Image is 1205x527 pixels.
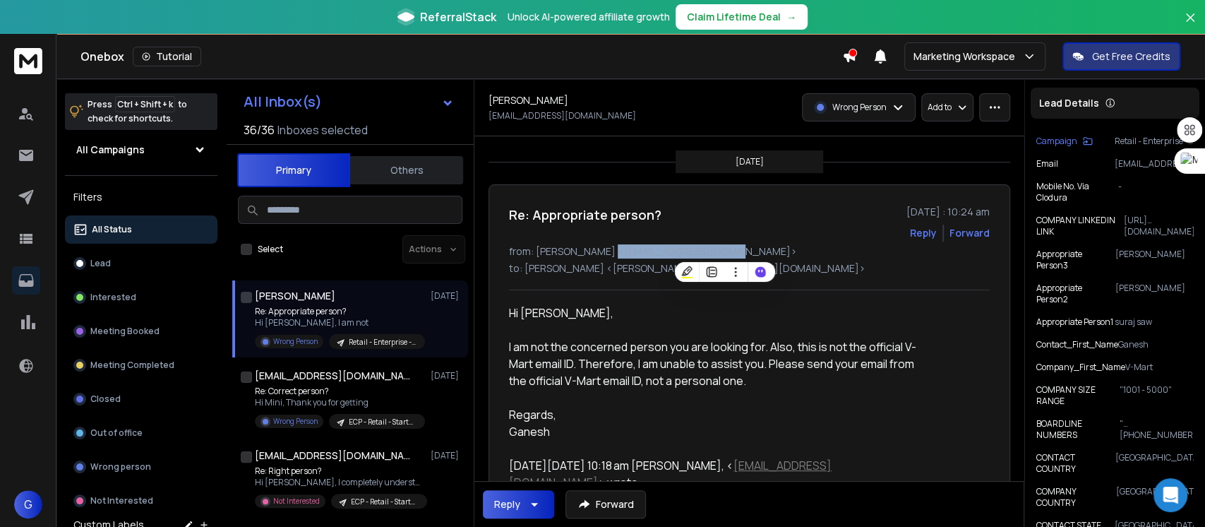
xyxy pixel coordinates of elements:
[65,419,217,447] button: Out of office
[508,10,670,24] p: Unlock AI-powered affiliate growth
[1036,384,1120,407] p: COMPANY SIZE RANGE
[1125,362,1194,373] p: V-Mart
[488,110,636,122] p: [EMAIL_ADDRESS][DOMAIN_NAME]
[65,283,217,312] button: Interested
[1153,478,1187,512] div: Open Intercom Messenger
[565,490,646,519] button: Forward
[90,258,111,269] p: Lead
[258,244,283,255] label: Select
[1036,418,1120,441] p: BOARDLINE NUMBERS
[65,187,217,207] h3: Filters
[1115,452,1194,475] p: [GEOGRAPHIC_DATA]
[244,95,322,109] h1: All Inbox(s)
[65,215,217,244] button: All Status
[1118,181,1194,203] p: -
[1036,136,1093,147] button: Campaign
[90,292,136,303] p: Interested
[1036,316,1113,328] p: Appropriate Person1
[90,427,143,439] p: Out of office
[255,289,335,303] h1: [PERSON_NAME]
[509,304,921,440] div: Hi [PERSON_NAME], I am not the concerned person you are looking for. Also, this is not the offici...
[949,226,990,240] div: Forward
[92,224,132,235] p: All Status
[928,102,952,113] p: Add to
[431,290,462,302] p: [DATE]
[255,449,410,463] h1: [EMAIL_ADDRESS][DOMAIN_NAME]
[1116,486,1194,509] p: [GEOGRAPHIC_DATA]
[65,249,217,278] button: Lead
[1115,136,1194,147] p: Retail - Enterprise - [PERSON_NAME]
[90,360,174,371] p: Meeting Completed
[65,317,217,345] button: Meeting Booked
[351,497,419,507] p: ECP - Retail - Startup | [PERSON_NAME] - Version 1
[65,136,217,164] button: All Campaigns
[509,205,661,225] h1: Re: Appropriate person?
[494,497,520,511] div: Reply
[910,226,937,240] button: Reply
[273,496,320,507] p: Not Interested
[1092,49,1170,64] p: Get Free Credits
[80,47,842,66] div: Onebox
[255,306,424,317] p: Re: Appropriate person?
[1062,42,1180,71] button: Get Free Credits
[1036,283,1115,305] p: Appropriate Person2
[76,143,145,157] h1: All Campaigns
[133,47,201,66] button: Tutorial
[244,122,275,138] span: 36 / 36
[273,336,318,347] p: Wrong Person
[1036,181,1118,203] p: Mobile No. Via Clodura
[1036,452,1115,475] p: CONTACT COUNTRY
[431,370,462,381] p: [DATE]
[832,102,887,113] p: Wrong Person
[90,393,121,405] p: Closed
[1036,215,1124,237] p: COMPANY LINKEDIN LINK
[65,453,217,481] button: Wrong person
[115,96,175,112] span: Ctrl + Shift + k
[420,8,496,25] span: ReferralStack
[509,457,921,491] div: [DATE][DATE] 10:18 am [PERSON_NAME], < > wrote:
[786,10,796,24] span: →
[1036,362,1125,373] p: Company_First_Name
[676,4,808,30] button: Claim Lifetime Deal→
[237,153,350,187] button: Primary
[1118,339,1194,350] p: Ganesh
[255,386,424,397] p: Re: Correct person?
[232,88,465,116] button: All Inbox(s)
[509,244,990,259] p: from: [PERSON_NAME] <[EMAIL_ADDRESS][DOMAIN_NAME]>
[1115,316,1194,328] p: suraj saw
[1036,486,1116,509] p: COMPANY COUNTRY
[1039,96,1099,110] p: Lead Details
[483,490,554,519] button: Reply
[255,466,424,477] p: Re: Right person?
[14,490,42,519] button: G
[1124,215,1194,237] p: [URL][DOMAIN_NAME]
[255,397,424,408] p: Hi Mini, Thank you for getting
[1120,418,1194,441] p: "[PHONE_NUMBER],[PHONE_NUMBER]"
[273,416,318,427] p: Wrong Person
[255,477,424,488] p: Hi [PERSON_NAME], I completely understand and
[65,351,217,379] button: Meeting Completed
[1036,136,1077,147] p: Campaign
[350,155,463,186] button: Others
[65,385,217,413] button: Closed
[1120,384,1194,407] p: "1001 - 5000"
[736,156,764,167] p: [DATE]
[349,417,416,427] p: ECP - Retail - Startup | [PERSON_NAME] - Version 1
[1036,249,1115,271] p: Appropriate Person3
[906,205,990,219] p: [DATE] : 10:24 am
[431,450,462,461] p: [DATE]
[88,97,187,126] p: Press to check for shortcuts.
[1115,249,1194,271] p: [PERSON_NAME]
[1036,158,1058,170] p: Email
[1036,339,1118,350] p: Contact_First_Name
[1115,158,1194,170] p: [EMAIL_ADDRESS][DOMAIN_NAME]
[255,317,424,328] p: Hi [PERSON_NAME], I am not
[90,495,153,507] p: Not Interested
[509,261,990,276] p: to: [PERSON_NAME] <[PERSON_NAME][EMAIL_ADDRESS][DOMAIN_NAME]>
[90,326,160,337] p: Meeting Booked
[65,487,217,515] button: Not Interested
[488,93,568,107] h1: [PERSON_NAME]
[1115,283,1194,305] p: [PERSON_NAME]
